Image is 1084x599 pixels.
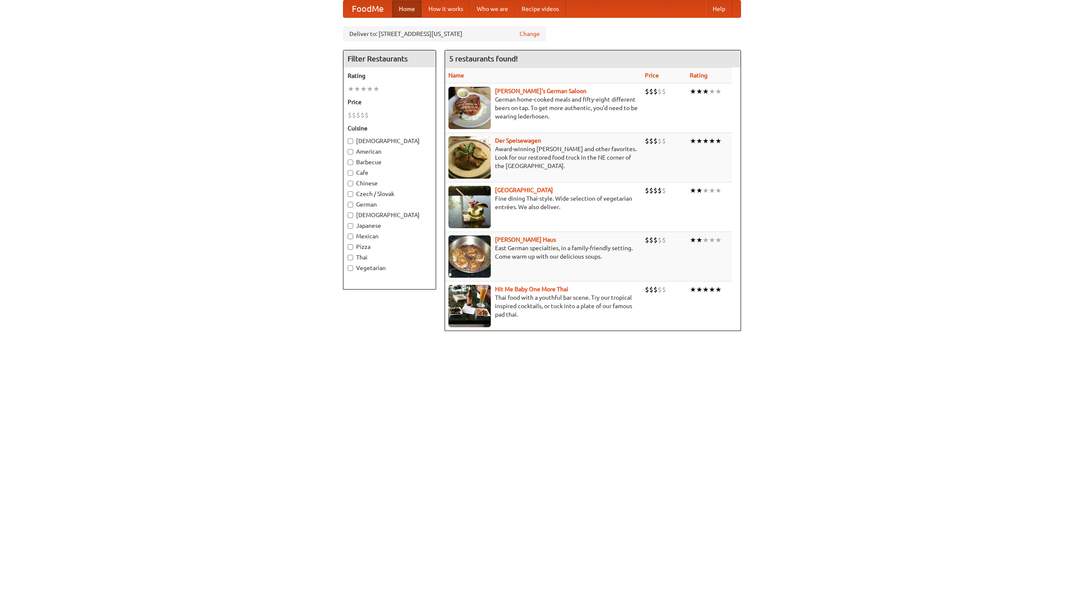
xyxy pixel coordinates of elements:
li: $ [653,87,658,96]
input: Vegetarian [348,265,353,271]
a: Recipe videos [515,0,566,17]
li: $ [653,186,658,195]
li: $ [658,186,662,195]
li: ★ [709,285,715,294]
p: Thai food with a youthful bar scene. Try our tropical inspired cocktails, or tuck into a plate of... [448,293,638,319]
label: [DEMOGRAPHIC_DATA] [348,137,431,145]
img: esthers.jpg [448,87,491,129]
input: Cafe [348,170,353,176]
a: Who we are [470,0,515,17]
label: German [348,200,431,209]
li: $ [649,87,653,96]
a: Home [392,0,422,17]
label: Thai [348,253,431,262]
label: Pizza [348,243,431,251]
li: ★ [690,186,696,195]
li: $ [653,136,658,146]
li: $ [645,235,649,245]
label: Chinese [348,179,431,188]
li: ★ [696,186,702,195]
li: $ [348,110,352,120]
li: ★ [709,136,715,146]
li: $ [658,136,662,146]
a: How it works [422,0,470,17]
h5: Price [348,98,431,106]
li: $ [365,110,369,120]
li: ★ [360,84,367,94]
a: Change [520,30,540,38]
label: [DEMOGRAPHIC_DATA] [348,211,431,219]
li: ★ [709,87,715,96]
div: Deliver to: [STREET_ADDRESS][US_STATE] [343,26,546,41]
p: Fine dining Thai-style. Wide selection of vegetarian entrées. We also deliver. [448,194,638,211]
img: speisewagen.jpg [448,136,491,179]
input: Barbecue [348,160,353,165]
li: $ [645,285,649,294]
label: Barbecue [348,158,431,166]
li: ★ [715,136,722,146]
a: [GEOGRAPHIC_DATA] [495,187,553,193]
label: American [348,147,431,156]
li: $ [662,136,666,146]
li: $ [360,110,365,120]
li: $ [649,235,653,245]
li: ★ [367,84,373,94]
ng-pluralize: 5 restaurants found! [449,55,518,63]
a: Help [706,0,732,17]
label: Japanese [348,221,431,230]
li: $ [649,136,653,146]
li: ★ [709,186,715,195]
li: $ [658,235,662,245]
li: ★ [702,136,709,146]
p: German home-cooked meals and fifty-eight different beers on tap. To get more authentic, you'd nee... [448,95,638,121]
li: ★ [690,87,696,96]
label: Mexican [348,232,431,240]
li: $ [662,87,666,96]
a: [PERSON_NAME] Haus [495,236,556,243]
li: $ [645,87,649,96]
li: ★ [702,186,709,195]
li: ★ [354,84,360,94]
input: Czech / Slovak [348,191,353,197]
li: $ [662,186,666,195]
h5: Cuisine [348,124,431,132]
li: ★ [690,235,696,245]
a: Price [645,72,659,79]
input: Thai [348,255,353,260]
a: Rating [690,72,708,79]
h5: Rating [348,72,431,80]
li: ★ [373,84,379,94]
input: Mexican [348,234,353,239]
label: Vegetarian [348,264,431,272]
li: $ [658,285,662,294]
input: [DEMOGRAPHIC_DATA] [348,213,353,218]
li: ★ [715,235,722,245]
li: ★ [715,87,722,96]
b: Hit Me Baby One More Thai [495,286,568,293]
li: ★ [715,285,722,294]
a: FoodMe [343,0,392,17]
li: $ [352,110,356,120]
img: satay.jpg [448,186,491,228]
li: ★ [696,235,702,245]
a: Name [448,72,464,79]
li: $ [662,285,666,294]
p: Award-winning [PERSON_NAME] and other favorites. Look for our restored food truck in the NE corne... [448,145,638,170]
a: Der Speisewagen [495,137,541,144]
input: [DEMOGRAPHIC_DATA] [348,138,353,144]
li: ★ [690,136,696,146]
li: ★ [696,87,702,96]
li: ★ [690,285,696,294]
p: East German specialties, in a family-friendly setting. Come warm up with our delicious soups. [448,244,638,261]
li: ★ [715,186,722,195]
li: $ [653,285,658,294]
li: $ [356,110,360,120]
input: Chinese [348,181,353,186]
li: $ [658,87,662,96]
a: [PERSON_NAME]'s German Saloon [495,88,586,94]
li: ★ [709,235,715,245]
